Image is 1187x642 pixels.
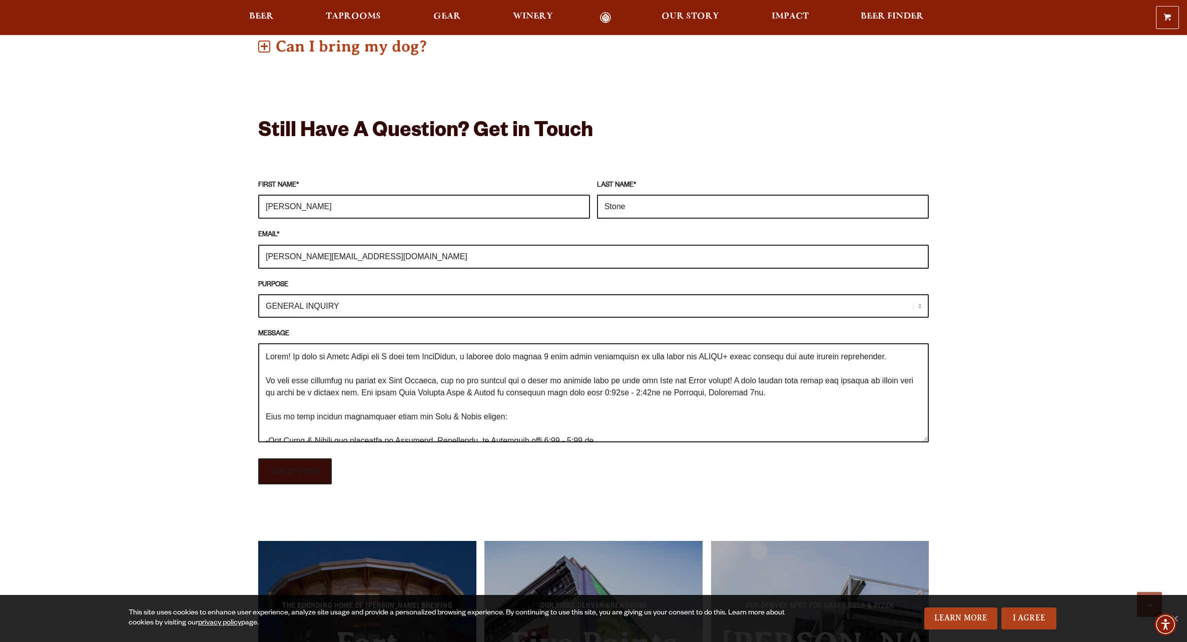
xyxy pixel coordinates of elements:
a: privacy policy [198,619,241,627]
a: Beer Finder [854,12,930,24]
a: Winery [506,12,559,24]
label: MESSAGE [258,329,929,340]
a: Scroll to top [1137,592,1162,617]
span: Winery [513,13,553,21]
a: Impact [765,12,815,24]
abbr: required [634,182,636,189]
label: FIRST NAME [258,180,590,191]
abbr: required [277,232,279,239]
a: Taprooms [319,12,387,24]
label: PURPOSE [258,280,929,291]
span: Beer Finder [861,13,924,21]
a: Our Story [655,12,726,24]
div: Accessibility Menu [1154,613,1176,635]
a: I Agree [1001,607,1056,629]
span: Gear [433,13,461,21]
h2: Still Have A Question? Get in Touch [258,121,929,145]
a: Beer [243,12,280,24]
a: Odell Home [586,12,624,24]
span: Impact [772,13,809,21]
input: SUBMIT FORM [258,458,332,484]
abbr: required [296,182,299,189]
span: Beer [249,13,274,21]
span: Taprooms [326,13,381,21]
span: Our Story [662,13,719,21]
a: Learn More [924,607,998,629]
label: LAST NAME [597,180,929,191]
div: This site uses cookies to enhance user experience, analyze site usage and provide a personalized ... [129,608,811,628]
p: Can I bring my dog? [258,29,929,64]
a: Gear [427,12,467,24]
label: EMAIL [258,230,929,241]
